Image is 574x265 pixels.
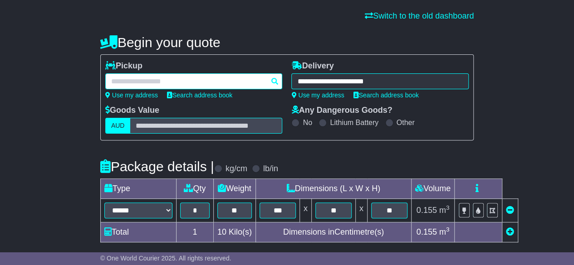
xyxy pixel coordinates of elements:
[439,227,450,236] span: m
[291,61,334,71] label: Delivery
[506,206,514,215] a: Remove this item
[226,164,247,174] label: kg/cm
[213,222,255,242] td: Kilo(s)
[105,92,158,99] a: Use my address
[105,61,142,71] label: Pickup
[255,222,411,242] td: Dimensions in Centimetre(s)
[255,179,411,199] td: Dimensions (L x W x H)
[105,106,159,116] label: Goods Value
[417,206,437,215] span: 0.155
[167,92,232,99] a: Search address book
[100,222,176,242] td: Total
[100,159,214,174] h4: Package details |
[291,106,392,116] label: Any Dangerous Goods?
[353,92,419,99] a: Search address book
[446,226,450,233] sup: 3
[100,35,474,50] h4: Begin your quote
[176,179,213,199] td: Qty
[100,255,231,262] span: © One World Courier 2025. All rights reserved.
[439,206,450,215] span: m
[506,227,514,236] a: Add new item
[411,179,454,199] td: Volume
[365,11,474,20] a: Switch to the old dashboard
[176,222,213,242] td: 1
[213,179,255,199] td: Weight
[291,92,344,99] a: Use my address
[217,227,226,236] span: 10
[263,164,278,174] label: lb/in
[100,179,176,199] td: Type
[299,199,311,222] td: x
[417,227,437,236] span: 0.155
[105,118,131,134] label: AUD
[446,204,450,211] sup: 3
[303,118,312,127] label: No
[355,199,367,222] td: x
[397,118,415,127] label: Other
[330,118,378,127] label: Lithium Battery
